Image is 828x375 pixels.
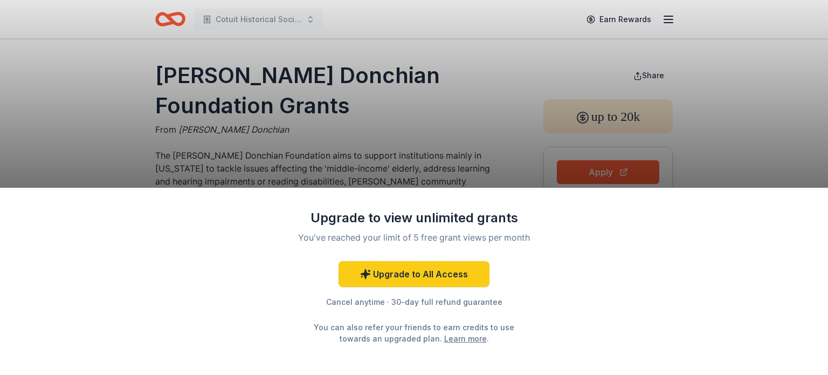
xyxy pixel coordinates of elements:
div: You can also refer your friends to earn credits to use towards an upgraded plan. . [304,322,524,344]
a: Upgrade to All Access [339,261,489,287]
a: Learn more [444,333,487,344]
div: Upgrade to view unlimited grants [274,209,554,227]
div: You've reached your limit of 5 free grant views per month [287,231,541,244]
div: Cancel anytime · 30-day full refund guarantee [274,296,554,309]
